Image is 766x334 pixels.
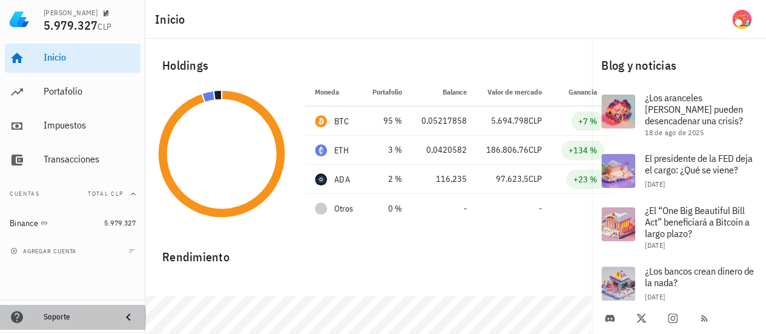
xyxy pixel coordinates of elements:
span: agregar cuenta [13,247,76,255]
div: BTC-icon [315,115,327,127]
div: 0,05217858 [421,115,467,127]
div: 3 % [372,144,402,156]
span: Total CLP [88,190,124,198]
div: 116,235 [421,173,467,185]
h1: Inicio [155,10,190,29]
img: LedgiFi [10,10,29,29]
div: [PERSON_NAME] [44,8,97,18]
div: Transacciones [44,153,136,165]
div: Impuestos [44,119,136,131]
span: [DATE] [645,241,665,250]
div: BTC [334,115,349,127]
span: [DATE] [645,292,665,301]
span: ¿El “One Big Beautiful Bill Act” beneficiará a Bitcoin a largo plazo? [645,204,750,239]
div: Inicio [44,52,136,63]
a: ¿Los aranceles [PERSON_NAME] pueden desencadenar una crisis? 18 de ago de 2025 [592,85,766,144]
button: agregar cuenta [7,245,82,257]
span: 5.979.327 [44,17,97,33]
span: 97.623,5 [496,173,529,184]
a: Portafolio [5,78,140,107]
div: ADA [334,173,350,185]
div: 0 % [372,202,402,215]
div: ETH-icon [315,144,327,156]
span: 5.694.798 [491,115,529,126]
span: 18 de ago de 2025 [645,128,704,137]
a: ¿El “One Big Beautiful Bill Act” beneficiará a Bitcoin a largo plazo? [DATE] [592,198,766,257]
span: El presidente de la FED deja el cargo: ¿Qué se viene? [645,152,753,176]
div: 95 % [372,115,402,127]
span: Otros [334,202,353,215]
span: ¿Los bancos crean dinero de la nada? [645,265,754,289]
span: CLP [97,21,111,32]
div: 2 % [372,173,402,185]
a: ¿Los bancos crean dinero de la nada? [DATE] [592,257,766,310]
span: CLP [529,115,542,126]
a: Impuestos [5,112,140,141]
div: +7 % [578,115,597,127]
span: [DATE] [645,179,665,189]
div: 0,0420582 [421,144,467,156]
div: Binance [10,218,38,229]
a: Inicio [5,44,140,73]
div: avatar [732,10,751,29]
span: CLP [529,144,542,155]
div: Rendimiento [153,238,584,267]
div: Soporte [44,312,111,322]
button: CuentasTotal CLP [5,179,140,209]
span: - [464,203,467,214]
div: +23 % [573,173,597,185]
span: CLP [529,173,542,184]
div: +134 % [569,144,597,156]
span: - [539,203,542,214]
span: 186.806,76 [486,144,529,155]
a: Binance 5.979.327 [5,209,140,238]
th: Portafolio [363,78,412,107]
th: Moneda [305,78,363,107]
div: ADA-icon [315,173,327,185]
span: Ganancia [569,87,604,96]
a: El presidente de la FED deja el cargo: ¿Qué se viene? [DATE] [592,144,766,198]
th: Valor de mercado [477,78,552,107]
span: ¿Los aranceles [PERSON_NAME] pueden desencadenar una crisis? [645,92,743,127]
div: Holdings [153,46,584,85]
div: Blog y noticias [592,46,766,85]
span: 5.979.327 [104,218,136,227]
div: ETH [334,144,349,156]
div: Portafolio [44,85,136,97]
a: Transacciones [5,145,140,175]
th: Balance [412,78,477,107]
